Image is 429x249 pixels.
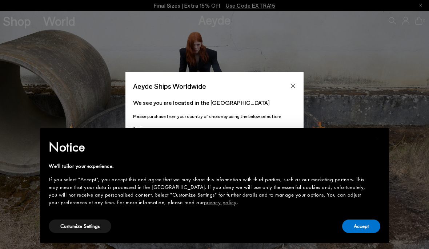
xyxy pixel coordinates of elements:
div: We'll tailor your experience. [49,162,369,170]
button: Close [288,80,298,91]
span: Aeyde Ships Worldwide [133,80,206,92]
button: Close this notice [369,130,386,147]
span: × [375,133,380,144]
h2: Notice [49,138,369,157]
button: Accept [342,220,380,233]
div: If you select "Accept", you accept this and agree that we may share this information with third p... [49,176,369,206]
button: Customize Settings [49,220,111,233]
a: privacy policy [204,199,237,206]
p: Please purchase from your country of choice by using the below selection: [133,113,296,120]
p: We see you are located in the [GEOGRAPHIC_DATA] [133,98,296,107]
